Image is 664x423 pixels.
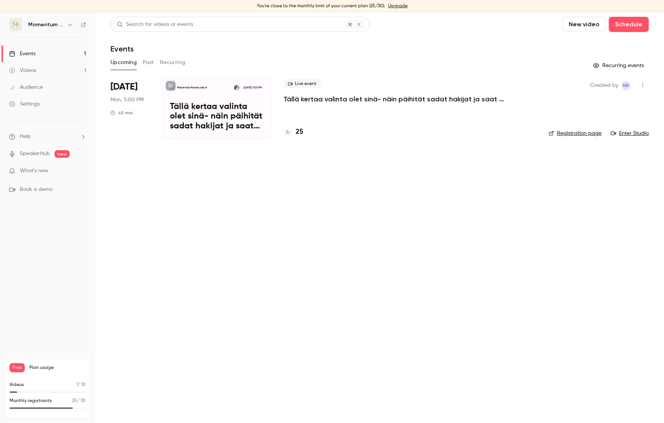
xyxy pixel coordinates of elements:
a: Tällä kertaa valinta olet sinä- näin päihität sadat hakijat ja saat kutsun haastatteluun! [283,95,512,104]
p: Videos [10,381,24,388]
a: Tällä kertaa valinta olet sinä- näin päihität sadat hakijat ja saat kutsun haastatteluun!Momentum... [163,78,271,139]
span: 25 [72,399,77,403]
span: Mon, 5:00 PM [110,96,144,104]
span: 1 [76,383,78,387]
h1: Events [110,44,134,53]
div: Settings [9,100,40,108]
button: Recurring events [590,59,649,72]
span: Book a demo [20,186,53,194]
button: Past [143,56,154,69]
li: help-dropdown-opener [9,133,86,141]
span: Free [10,363,25,372]
span: [DATE] [110,81,138,93]
p: / 10 [76,381,86,388]
span: Created by [590,81,618,90]
div: Search for videos or events [117,21,193,29]
div: Events [9,50,35,58]
p: Momentum Renaissance [177,86,207,90]
button: Recurring [160,56,186,69]
a: SpeakerHub [20,150,50,158]
span: What's new [20,167,48,175]
a: Enter Studio [611,130,649,137]
span: Live event [283,79,321,88]
div: Sep 22 Mon, 5:00 PM (Europe/Helsinki) [110,78,150,139]
p: / 30 [72,397,86,404]
a: 25 [283,127,303,137]
p: Monthly registrants [10,397,52,404]
span: [DATE] 5:00 PM [241,85,264,90]
span: NR [623,81,629,90]
div: Videos [9,67,36,74]
span: Nina Rostedt [621,81,630,90]
div: 45 min [110,110,133,116]
a: Registration page [549,130,602,137]
button: Upcoming [110,56,137,69]
a: Upgrade [388,3,408,9]
span: new [54,150,70,158]
button: New video [562,17,606,32]
p: Tällä kertaa valinta olet sinä- näin päihität sadat hakijat ja saat kutsun haastatteluun! [170,102,264,131]
h6: Momentum Renaissance [28,21,64,29]
h4: 25 [296,127,303,137]
button: Schedule [609,17,649,32]
img: Momentum Renaissance [10,19,22,31]
span: Plan usage [29,365,86,371]
img: Nina Rostedt [234,85,239,90]
span: Help [20,133,31,141]
div: Audience [9,83,43,91]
